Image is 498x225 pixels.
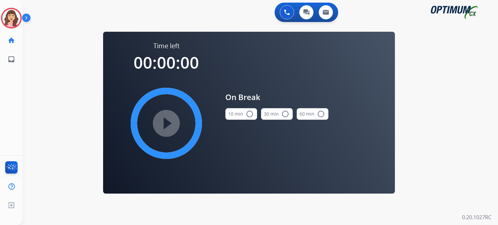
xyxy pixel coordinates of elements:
mat-icon: inbox [7,55,15,63]
mat-icon: radio_button_unchecked [281,110,289,118]
button: 10 min [225,108,257,120]
span: Time left [153,41,180,51]
img: avatar [2,9,20,27]
button: 30 min [261,108,293,120]
mat-icon: radio_button_unchecked [246,110,254,118]
span: On Break [225,91,328,103]
mat-icon: radio_button_unchecked [317,110,325,118]
p: 0.20.1027RC [462,213,492,221]
button: 60 min [297,108,328,120]
span: 00:00:00 [134,51,199,73]
mat-icon: home [7,37,15,44]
